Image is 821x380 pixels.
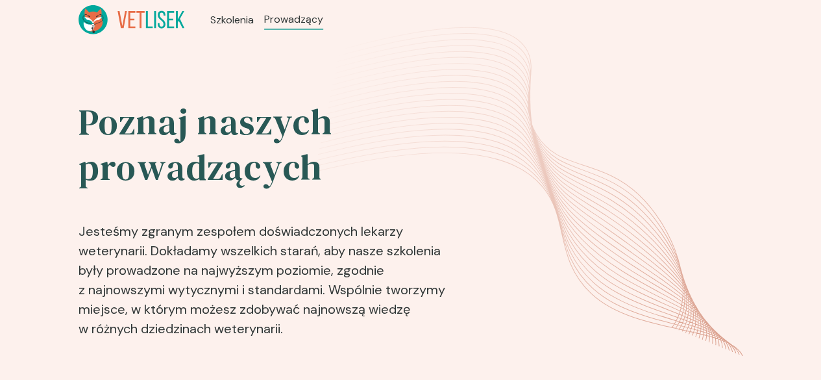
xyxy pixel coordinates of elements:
[210,12,254,28] a: Szkolenia
[264,12,323,27] a: Prowadzący
[79,201,452,344] p: Jesteśmy zgranym zespołem doświadczonych lekarzy weterynarii. Dokładamy wszelkich starań, aby nas...
[79,99,452,190] h2: Poznaj naszych prowadzących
